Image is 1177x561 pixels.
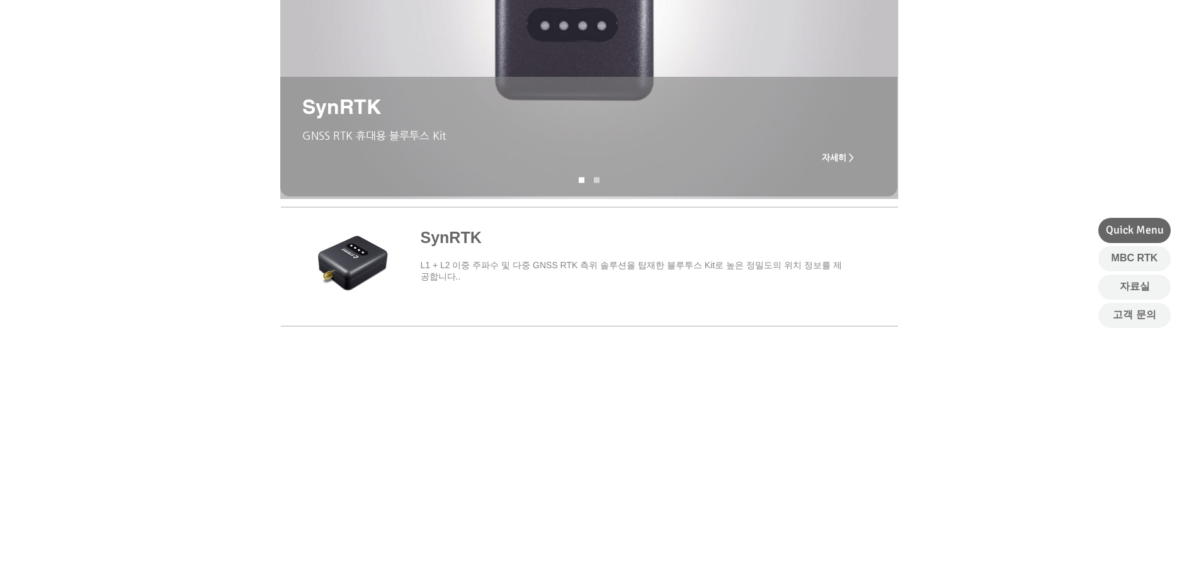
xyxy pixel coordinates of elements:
[822,152,854,162] span: 자세히 >
[579,178,584,183] a: SynRNK
[1098,218,1171,243] div: Quick Menu
[302,94,381,118] span: SynRTK
[1098,303,1171,328] a: 고객 문의
[1112,251,1158,265] span: MBC RTK
[1106,222,1164,238] span: Quick Menu
[1120,280,1150,293] span: 자료실
[1113,308,1156,322] span: 고객 문의
[1098,246,1171,271] a: MBC RTK
[594,178,600,183] a: SynRNK
[574,178,605,183] nav: 슬라이드
[813,145,863,170] a: 자세히 >
[302,129,446,142] span: GNSS RTK 휴대용 블루투스 Kit
[1032,507,1177,561] iframe: Wix Chat
[1098,275,1171,300] a: 자료실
